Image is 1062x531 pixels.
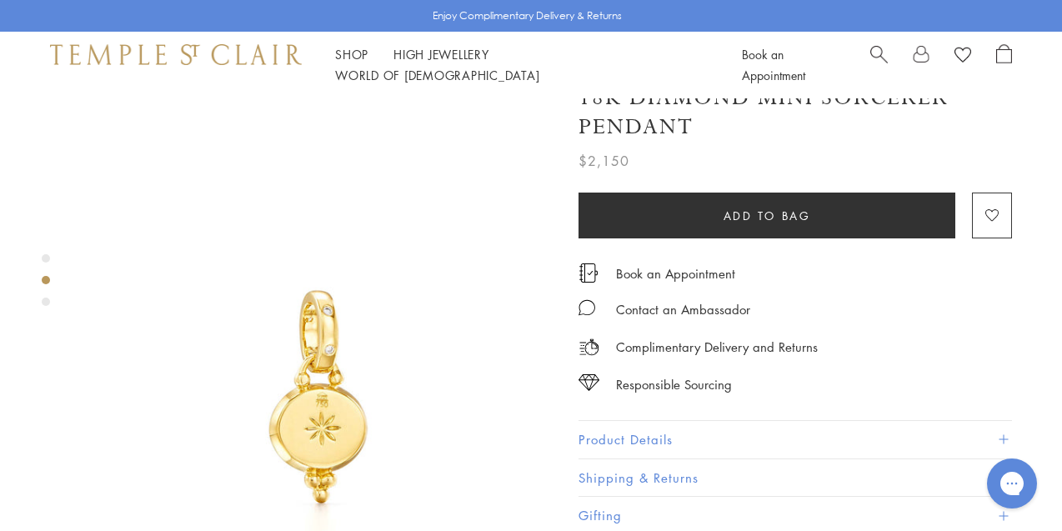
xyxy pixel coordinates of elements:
p: Complimentary Delivery and Returns [616,337,818,358]
nav: Main navigation [335,44,704,86]
p: Enjoy Complimentary Delivery & Returns [433,8,622,24]
div: Product gallery navigation [42,250,50,319]
a: Open Shopping Bag [996,44,1012,86]
a: World of [DEMOGRAPHIC_DATA]World of [DEMOGRAPHIC_DATA] [335,67,539,83]
h1: 18K Diamond Mini Sorcerer Pendant [579,83,1012,142]
a: Book an Appointment [616,264,735,283]
button: Product Details [579,421,1012,458]
div: Contact an Ambassador [616,299,750,320]
div: Responsible Sourcing [616,374,732,395]
img: Temple St. Clair [50,44,302,64]
span: $2,150 [579,150,629,172]
a: Search [870,44,888,86]
span: Add to bag [724,207,811,225]
button: Add to bag [579,193,955,238]
button: Shipping & Returns [579,459,1012,497]
img: icon_delivery.svg [579,337,599,358]
a: ShopShop [335,46,368,63]
img: MessageIcon-01_2.svg [579,299,595,316]
a: View Wishlist [954,44,971,69]
a: High JewelleryHigh Jewellery [393,46,489,63]
img: icon_sourcing.svg [579,374,599,391]
img: icon_appointment.svg [579,263,599,283]
iframe: Gorgias live chat messenger [979,453,1045,514]
a: Book an Appointment [742,46,805,83]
